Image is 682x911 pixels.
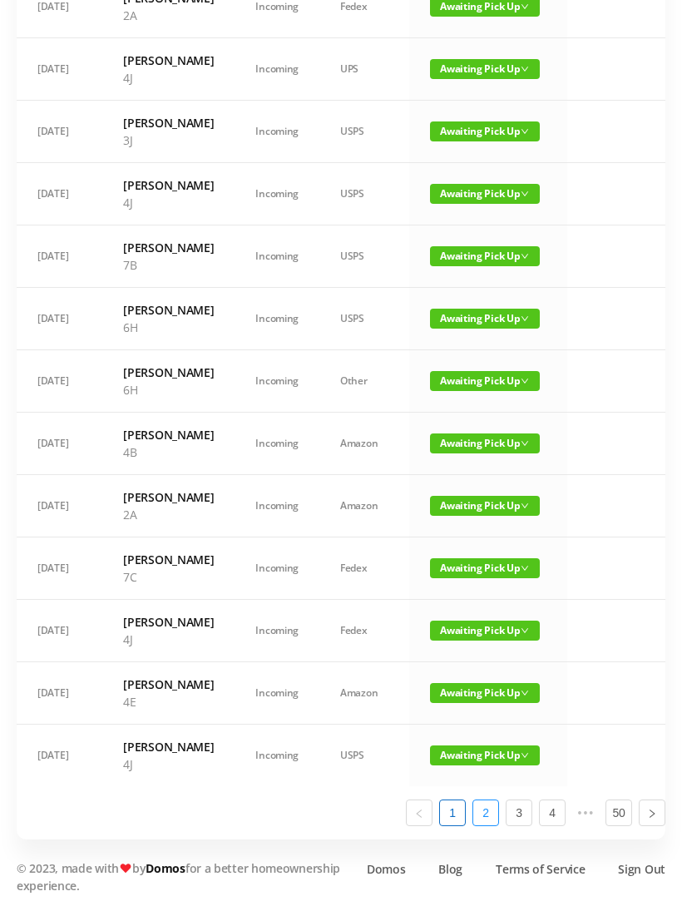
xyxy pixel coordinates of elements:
span: ••• [572,800,599,826]
li: 2 [472,800,499,826]
i: icon: down [521,439,529,448]
p: 2A [123,506,214,523]
i: icon: down [521,65,529,73]
span: Awaiting Pick Up [430,184,540,204]
p: 6H [123,381,214,399]
p: 4J [123,194,214,211]
a: 50 [606,800,631,825]
a: Blog [438,860,462,878]
i: icon: right [647,809,657,819]
li: 4 [539,800,566,826]
td: Other [319,350,409,413]
i: icon: down [521,751,529,760]
h6: [PERSON_NAME] [123,551,214,568]
span: Awaiting Pick Up [430,309,540,329]
p: 6H [123,319,214,336]
i: icon: down [521,689,529,697]
p: 7C [123,568,214,586]
td: Incoming [235,662,319,725]
td: Incoming [235,225,319,288]
li: 50 [605,800,632,826]
td: USPS [319,101,409,163]
td: [DATE] [17,725,102,786]
i: icon: down [521,564,529,572]
h6: [PERSON_NAME] [123,613,214,631]
span: Awaiting Pick Up [430,621,540,641]
td: Incoming [235,537,319,600]
a: 3 [507,800,531,825]
i: icon: down [521,502,529,510]
a: Domos [367,860,406,878]
td: Amazon [319,475,409,537]
li: Previous Page [406,800,432,826]
h6: [PERSON_NAME] [123,426,214,443]
span: Awaiting Pick Up [430,558,540,578]
p: 4J [123,69,214,87]
h6: [PERSON_NAME] [123,738,214,755]
p: 3J [123,131,214,149]
li: Next 5 Pages [572,800,599,826]
p: 4E [123,693,214,710]
td: Incoming [235,413,319,475]
td: [DATE] [17,38,102,101]
a: 2 [473,800,498,825]
td: Incoming [235,38,319,101]
td: USPS [319,288,409,350]
h6: [PERSON_NAME] [123,114,214,131]
td: Incoming [235,475,319,537]
td: Incoming [235,600,319,662]
i: icon: down [521,626,529,635]
li: Next Page [639,800,665,826]
li: 1 [439,800,466,826]
i: icon: down [521,252,529,260]
td: Incoming [235,350,319,413]
td: [DATE] [17,537,102,600]
td: Incoming [235,288,319,350]
i: icon: down [521,377,529,385]
td: [DATE] [17,225,102,288]
span: Awaiting Pick Up [430,59,540,79]
h6: [PERSON_NAME] [123,176,214,194]
a: Sign Out [618,860,665,878]
h6: [PERSON_NAME] [123,676,214,693]
td: Incoming [235,163,319,225]
p: 7B [123,256,214,274]
p: 2A [123,7,214,24]
h6: [PERSON_NAME] [123,364,214,381]
td: [DATE] [17,600,102,662]
a: 4 [540,800,565,825]
span: Awaiting Pick Up [430,246,540,266]
td: [DATE] [17,662,102,725]
i: icon: down [521,127,529,136]
td: [DATE] [17,475,102,537]
td: USPS [319,725,409,786]
td: Amazon [319,413,409,475]
span: Awaiting Pick Up [430,683,540,703]
td: UPS [319,38,409,101]
td: [DATE] [17,350,102,413]
td: Incoming [235,101,319,163]
td: [DATE] [17,101,102,163]
td: USPS [319,225,409,288]
li: 3 [506,800,532,826]
i: icon: left [414,809,424,819]
p: 4J [123,631,214,648]
p: 4J [123,755,214,773]
i: icon: down [521,314,529,323]
a: Domos [146,860,185,876]
h6: [PERSON_NAME] [123,52,214,69]
a: 1 [440,800,465,825]
td: USPS [319,163,409,225]
td: [DATE] [17,163,102,225]
a: Terms of Service [496,860,585,878]
td: [DATE] [17,288,102,350]
td: Fedex [319,600,409,662]
span: Awaiting Pick Up [430,496,540,516]
span: Awaiting Pick Up [430,433,540,453]
i: icon: down [521,2,529,11]
td: Amazon [319,662,409,725]
span: Awaiting Pick Up [430,121,540,141]
h6: [PERSON_NAME] [123,301,214,319]
span: Awaiting Pick Up [430,371,540,391]
td: Fedex [319,537,409,600]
